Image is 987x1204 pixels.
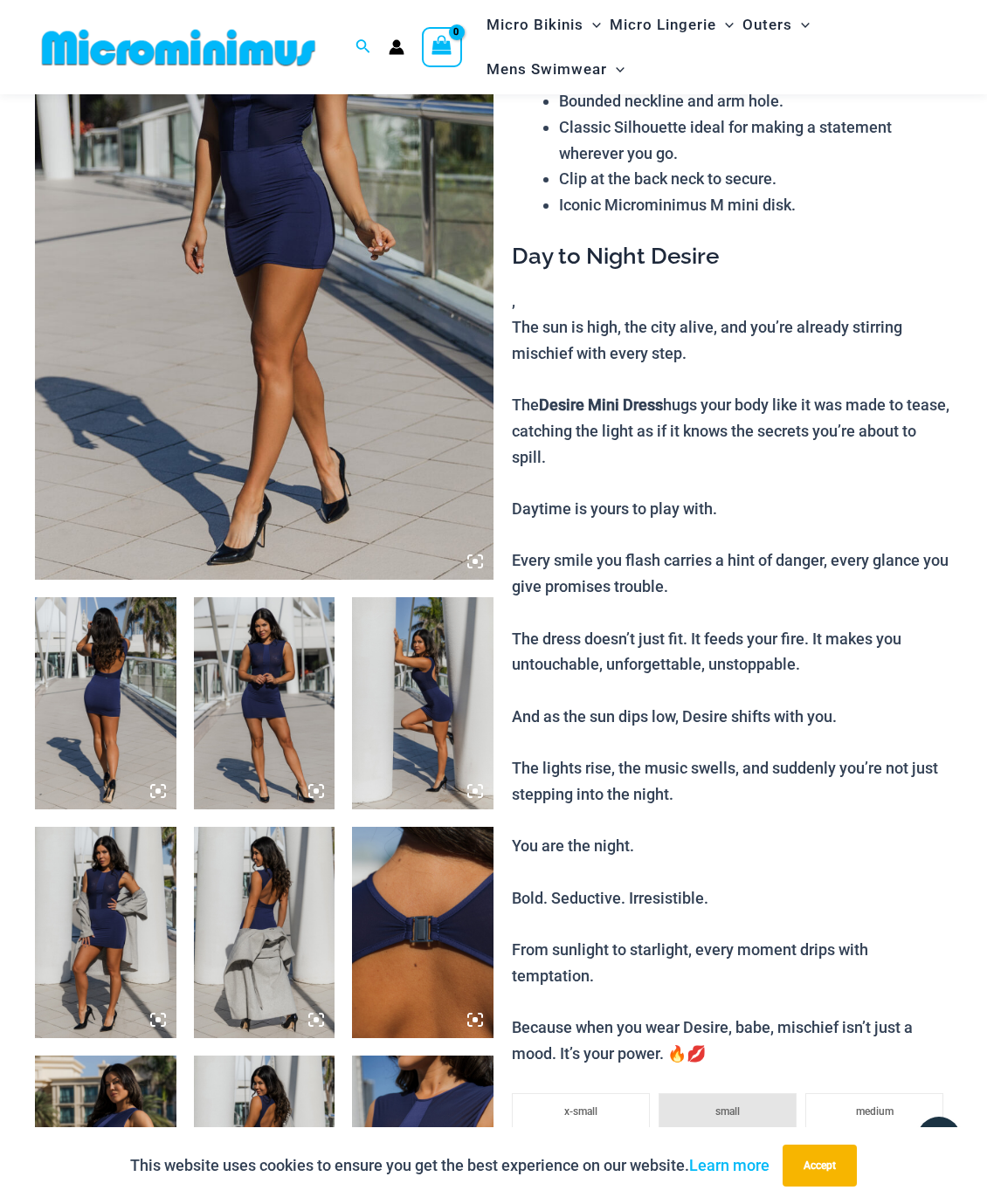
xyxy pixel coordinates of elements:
[512,1093,650,1128] li: x-small
[607,47,625,92] span: Menu Toggle
[559,166,952,192] li: Clip at the back neck to secure.
[559,192,952,218] li: Iconic Microminimus M mini disk.
[487,3,583,47] span: Micro Bikinis
[583,3,601,47] span: Menu Toggle
[389,39,404,55] a: Account icon link
[512,242,952,1067] div: ,
[482,47,629,92] a: Mens SwimwearMenu ToggleMenu Toggle
[352,597,493,808] img: Desire Me Navy 5192 Dress
[352,827,493,1038] img: Desire Me Navy 5192 Dress
[605,3,738,47] a: Micro LingerieMenu ToggleMenu Toggle
[792,3,810,47] span: Menu Toggle
[194,597,335,808] img: Desire Me Navy 5192 Dress
[564,1105,597,1118] span: x-small
[35,827,176,1038] img: Desire Me Navy 5192 Dress
[194,827,335,1038] img: Desire Me Navy 5192 Dress
[482,3,605,47] a: Micro BikinisMenu ToggleMenu Toggle
[355,37,371,58] a: Search icon link
[539,396,663,414] b: Desire Mini Dress
[35,28,322,67] img: MM SHOP LOGO FLAT
[559,114,952,166] li: Classic Silhouette ideal for making a statement wherever you go.
[512,242,952,272] h3: Day to Night Desire
[715,1105,740,1118] span: small
[689,1156,770,1174] a: Learn more
[422,27,462,67] a: View Shopping Cart, empty
[856,1105,894,1118] span: medium
[742,3,792,47] span: Outers
[805,1093,943,1128] li: medium
[559,88,952,114] li: Bounded neckline and arm hole.
[738,3,814,47] a: OutersMenu ToggleMenu Toggle
[610,3,716,47] span: Micro Lingerie
[783,1145,857,1187] button: Accept
[512,314,952,1066] p: The sun is high, the city alive, and you’re already stirring mischief with every step. The hugs y...
[130,1152,770,1179] p: This website uses cookies to ensure you get the best experience on our website.
[659,1093,797,1137] li: small
[487,47,607,92] span: Mens Swimwear
[716,3,734,47] span: Menu Toggle
[35,597,176,808] img: Desire Me Navy 5192 Dress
